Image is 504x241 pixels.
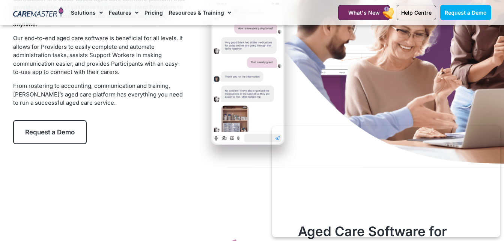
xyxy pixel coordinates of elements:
[397,5,436,20] a: Help Centre
[445,9,487,16] span: Request a Demo
[25,128,75,136] span: Request a Demo
[13,35,183,75] span: Our end-to-end aged care software is beneficial for all levels. It allows for Providers to easily...
[272,126,500,237] iframe: Popup CTA
[440,5,491,20] a: Request a Demo
[338,5,390,20] a: What's New
[13,7,64,18] img: CareMaster Logo
[348,9,380,16] span: What's New
[401,9,432,16] span: Help Centre
[13,82,183,106] span: From rostering to accounting, communication and training, [PERSON_NAME]’s aged care platform has ...
[13,120,87,144] a: Request a Demo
